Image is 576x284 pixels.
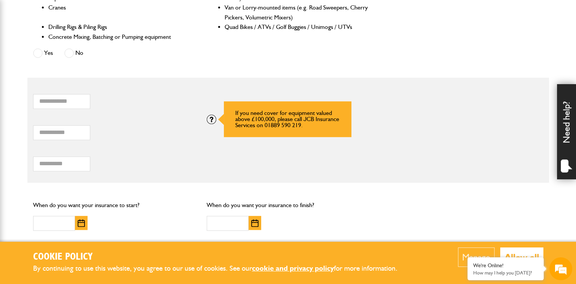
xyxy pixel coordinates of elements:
p: When do you want your insurance to start? [33,200,196,210]
li: Concrete Mixing, Batching or Pumping equipment [48,32,193,42]
img: Choose date [251,219,258,227]
a: cookie and privacy policy [252,264,334,273]
label: No [64,48,83,58]
li: Van or Lorry-mounted items (e.g. Road Sweepers, Cherry Pickers, Volumetric Mixers) [225,3,369,22]
textarea: Type your message and hit 'Enter' [10,138,139,217]
input: Enter your last name [10,70,139,87]
em: Start Chat [104,223,138,234]
img: d_20077148190_company_1631870298795_20077148190 [13,42,32,53]
p: By continuing to use this website, you agree to our use of cookies. See our for more information. [33,263,410,274]
button: Manage [458,247,495,267]
input: Enter your phone number [10,115,139,132]
div: Minimize live chat window [125,4,143,22]
h2: Cookie Policy [33,251,410,263]
input: Enter your email address [10,93,139,110]
li: Quad Bikes / ATVs / Golf Buggies / Unimogs / UTVs [225,22,369,32]
p: When do you want your insurance to finish? [207,200,369,210]
p: If you need cover for equipment valued above £100,000, please call JCB Insurance Services on 0188... [235,110,340,128]
div: We're Online! [473,262,538,269]
p: How may I help you today? [473,270,538,276]
button: Allow all [500,247,543,267]
li: Drilling Rigs & Piling Rigs [48,22,193,32]
li: Cranes [48,3,193,22]
label: Yes [33,48,53,58]
div: Chat with us now [40,43,128,53]
img: Choose date [78,219,85,227]
div: Need help? [557,84,576,179]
